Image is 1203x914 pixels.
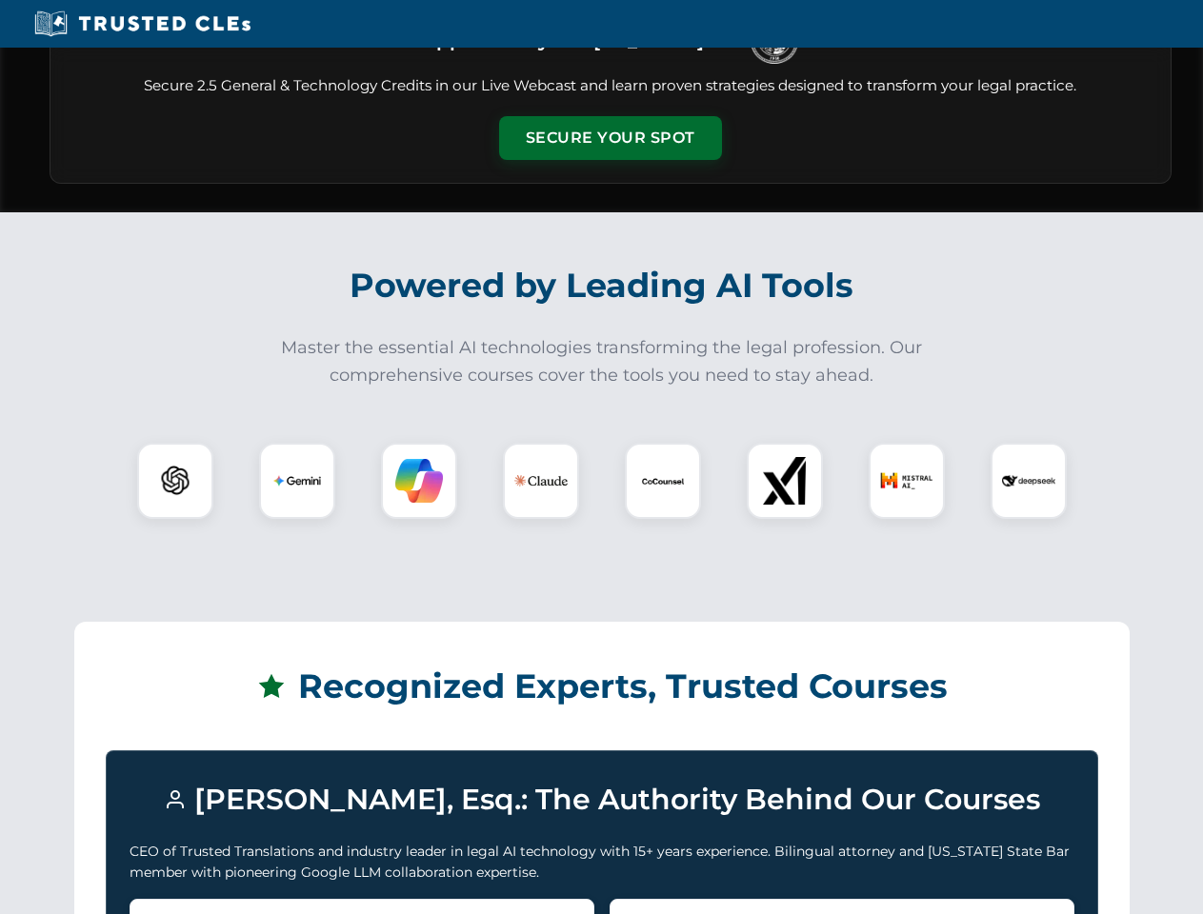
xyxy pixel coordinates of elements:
[73,75,1148,97] p: Secure 2.5 General & Technology Credits in our Live Webcast and learn proven strategies designed ...
[106,653,1098,720] h2: Recognized Experts, Trusted Courses
[259,443,335,519] div: Gemini
[639,457,687,505] img: CoCounsel Logo
[869,443,945,519] div: Mistral AI
[395,457,443,505] img: Copilot Logo
[625,443,701,519] div: CoCounsel
[1002,454,1055,507] img: DeepSeek Logo
[747,443,823,519] div: xAI
[991,443,1067,519] div: DeepSeek
[499,116,722,160] button: Secure Your Spot
[74,252,1130,319] h2: Powered by Leading AI Tools
[148,453,203,508] img: ChatGPT Logo
[130,841,1074,884] p: CEO of Trusted Translations and industry leader in legal AI technology with 15+ years experience....
[29,10,256,38] img: Trusted CLEs
[880,454,933,507] img: Mistral AI Logo
[269,334,935,389] p: Master the essential AI technologies transforming the legal profession. Our comprehensive courses...
[761,457,809,505] img: xAI Logo
[137,443,213,519] div: ChatGPT
[514,454,568,507] img: Claude Logo
[381,443,457,519] div: Copilot
[130,774,1074,825] h3: [PERSON_NAME], Esq.: The Authority Behind Our Courses
[503,443,579,519] div: Claude
[273,457,321,505] img: Gemini Logo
